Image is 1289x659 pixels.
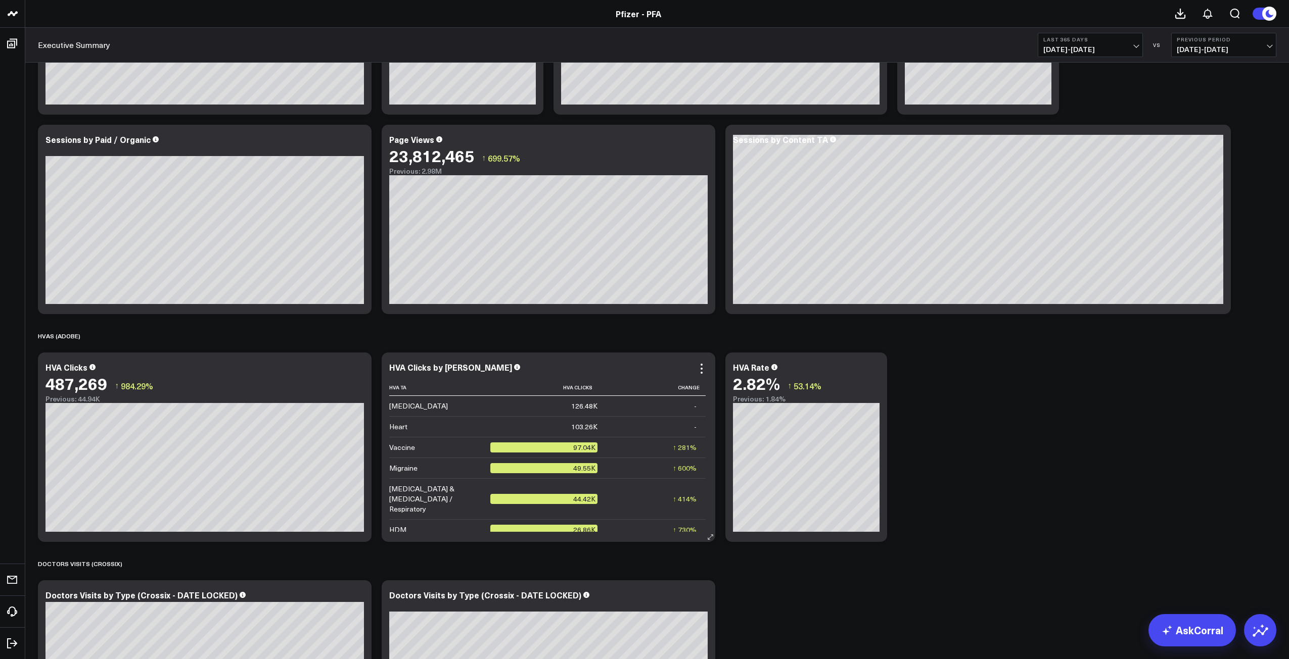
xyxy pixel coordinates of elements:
[733,374,780,392] div: 2.82%
[490,525,597,535] div: 26.86K
[45,374,107,392] div: 487,269
[389,422,407,432] div: Heart
[1148,614,1236,646] a: AskCorral
[490,442,597,452] div: 97.04K
[38,552,122,575] div: Doctors Visits (Crossix)
[794,380,821,391] span: 53.14%
[115,379,119,392] span: ↑
[389,484,481,514] div: [MEDICAL_DATA] & [MEDICAL_DATA] / Respiratory
[38,324,80,347] div: HVAS (Adobe)
[389,442,415,452] div: Vaccine
[389,463,418,473] div: Migraine
[673,463,697,473] div: ↑ 600%
[121,380,153,391] span: 984.29%
[389,589,581,600] div: Doctors Visits by Type (Crossix - DATE LOCKED)
[38,39,110,50] a: Executive Summary
[616,8,661,19] a: Pfizer - PFA
[733,395,880,403] div: Previous: 1.84%
[45,134,151,145] div: Sessions by Paid / Organic
[389,379,490,396] th: Hva Ta
[1043,36,1137,42] b: Last 365 Days
[389,167,708,175] div: Previous: 2.98M
[490,463,597,473] div: 49.55K
[607,379,706,396] th: Change
[694,401,697,411] div: -
[1043,45,1137,54] span: [DATE] - [DATE]
[733,362,769,373] div: HVA Rate
[673,442,697,452] div: ↑ 281%
[389,362,512,373] div: HVA Clicks by [PERSON_NAME]
[490,494,597,504] div: 44.42K
[45,589,238,600] div: Doctors Visits by Type (Crossix - DATE LOCKED)
[571,422,597,432] div: 103.26K
[45,395,364,403] div: Previous: 44.94K
[389,146,474,165] div: 23,812,465
[571,401,597,411] div: 126.48K
[490,379,607,396] th: Hva Clicks
[788,379,792,392] span: ↑
[673,494,697,504] div: ↑ 414%
[1038,33,1143,57] button: Last 365 Days[DATE]-[DATE]
[482,151,486,165] span: ↑
[673,525,697,535] div: ↑ 730%
[733,134,828,145] div: Sessions by Content TA
[1171,33,1276,57] button: Previous Period[DATE]-[DATE]
[488,153,520,164] span: 699.57%
[1177,36,1271,42] b: Previous Period
[389,134,434,145] div: Page Views
[45,362,87,373] div: HVA Clicks
[1148,42,1166,48] div: VS
[389,525,406,535] div: HDM
[1177,45,1271,54] span: [DATE] - [DATE]
[694,422,697,432] div: -
[389,401,448,411] div: [MEDICAL_DATA]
